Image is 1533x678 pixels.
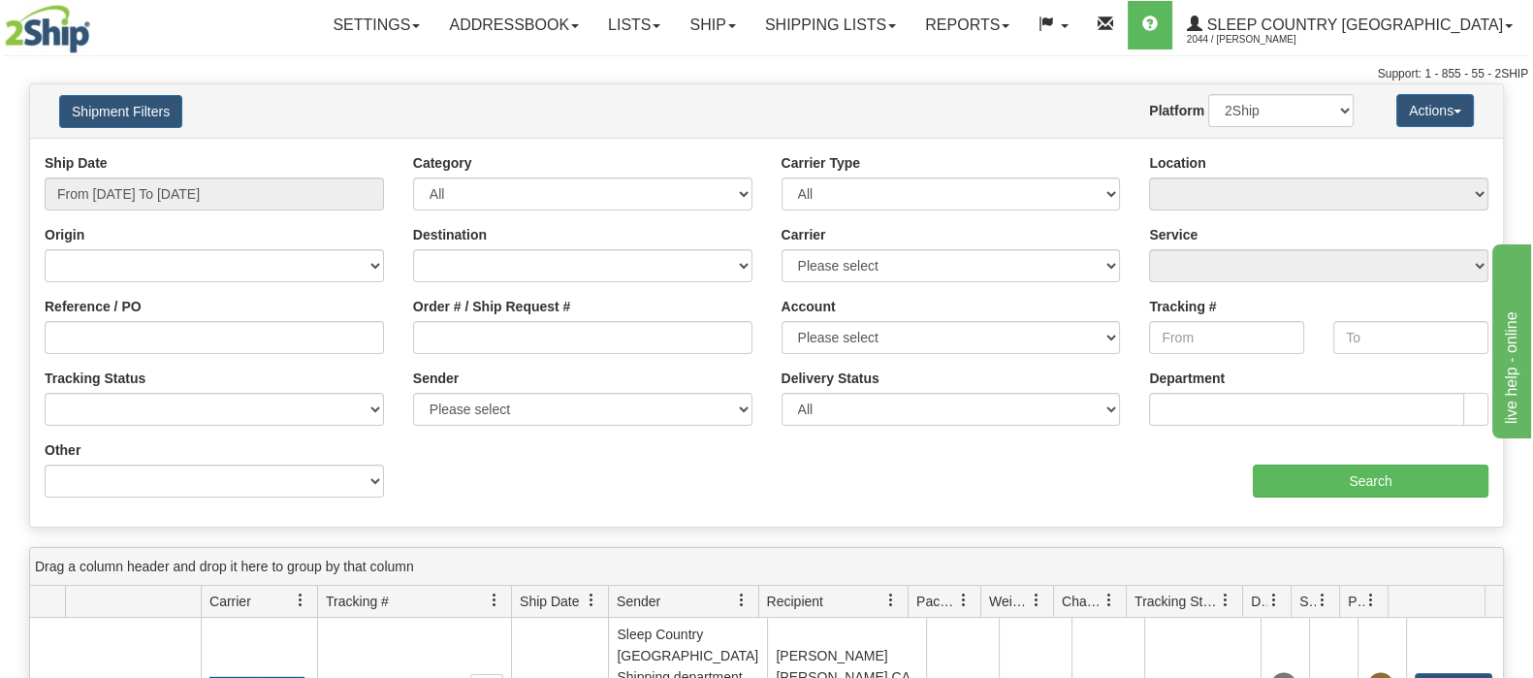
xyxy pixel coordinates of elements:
[1149,101,1204,120] label: Platform
[875,584,908,617] a: Recipient filter column settings
[767,592,823,611] span: Recipient
[1149,153,1205,173] label: Location
[45,225,84,244] label: Origin
[45,440,80,460] label: Other
[5,5,90,53] img: logo2044.jpg
[1251,592,1267,611] span: Delivery Status
[30,548,1503,586] div: grid grouping header
[45,153,108,173] label: Ship Date
[947,584,980,617] a: Packages filter column settings
[617,592,660,611] span: Sender
[1355,584,1388,617] a: Pickup Status filter column settings
[751,1,910,49] a: Shipping lists
[413,225,487,244] label: Destination
[520,592,579,611] span: Ship Date
[1258,584,1291,617] a: Delivery Status filter column settings
[284,584,317,617] a: Carrier filter column settings
[413,369,459,388] label: Sender
[989,592,1030,611] span: Weight
[675,1,750,49] a: Ship
[1299,592,1316,611] span: Shipment Issues
[413,153,472,173] label: Category
[326,592,389,611] span: Tracking #
[1187,30,1332,49] span: 2044 / [PERSON_NAME]
[782,297,836,316] label: Account
[1202,16,1503,33] span: Sleep Country [GEOGRAPHIC_DATA]
[1306,584,1339,617] a: Shipment Issues filter column settings
[1172,1,1527,49] a: Sleep Country [GEOGRAPHIC_DATA] 2044 / [PERSON_NAME]
[782,225,826,244] label: Carrier
[1093,584,1126,617] a: Charge filter column settings
[45,369,145,388] label: Tracking Status
[1149,297,1216,316] label: Tracking #
[15,12,179,35] div: live help - online
[1149,225,1198,244] label: Service
[1149,321,1304,354] input: From
[209,592,251,611] span: Carrier
[318,1,434,49] a: Settings
[5,66,1528,82] div: Support: 1 - 855 - 55 - 2SHIP
[1020,584,1053,617] a: Weight filter column settings
[575,584,608,617] a: Ship Date filter column settings
[478,584,511,617] a: Tracking # filter column settings
[725,584,758,617] a: Sender filter column settings
[1333,321,1488,354] input: To
[1134,592,1219,611] span: Tracking Status
[1348,592,1364,611] span: Pickup Status
[1149,369,1225,388] label: Department
[1396,94,1474,127] button: Actions
[45,297,142,316] label: Reference / PO
[782,369,879,388] label: Delivery Status
[910,1,1024,49] a: Reports
[1062,592,1102,611] span: Charge
[1209,584,1242,617] a: Tracking Status filter column settings
[593,1,675,49] a: Lists
[782,153,860,173] label: Carrier Type
[916,592,957,611] span: Packages
[1488,240,1531,437] iframe: chat widget
[434,1,593,49] a: Addressbook
[59,95,182,128] button: Shipment Filters
[1253,465,1488,498] input: Search
[413,297,571,316] label: Order # / Ship Request #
